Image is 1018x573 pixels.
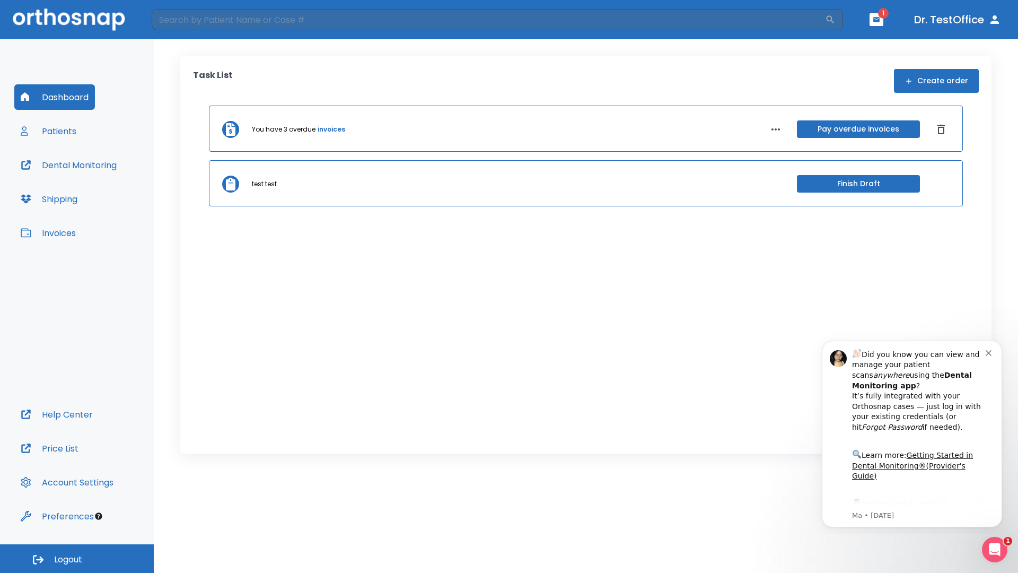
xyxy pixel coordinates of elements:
[46,167,180,221] div: Download the app: | ​ Let us know if you need help getting started!
[982,537,1007,562] iframe: Intercom live chat
[193,69,233,93] p: Task List
[910,10,1005,29] button: Dr. TestOffice
[14,152,123,178] button: Dental Monitoring
[94,511,103,521] div: Tooltip anchor
[14,436,85,461] button: Price List
[54,554,82,566] span: Logout
[933,121,950,138] button: Dismiss
[14,220,82,246] button: Invoices
[13,8,125,30] img: Orthosnap
[14,84,95,110] button: Dashboard
[46,169,141,188] a: App Store
[797,175,920,193] button: Finish Draft
[14,402,99,427] button: Help Center
[14,503,100,529] button: Preferences
[180,16,188,25] button: Dismiss notification
[46,180,180,189] p: Message from Ma, sent 4w ago
[14,118,83,144] button: Patients
[252,125,315,134] p: You have 3 overdue
[894,69,979,93] button: Create order
[878,8,889,19] span: 1
[318,125,345,134] a: invoices
[797,120,920,138] button: Pay overdue invoices
[14,470,120,495] button: Account Settings
[252,179,277,189] p: test test
[1004,537,1012,545] span: 1
[806,331,1018,534] iframe: Intercom notifications message
[152,9,825,30] input: Search by Patient Name or Case #
[14,186,84,212] button: Shipping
